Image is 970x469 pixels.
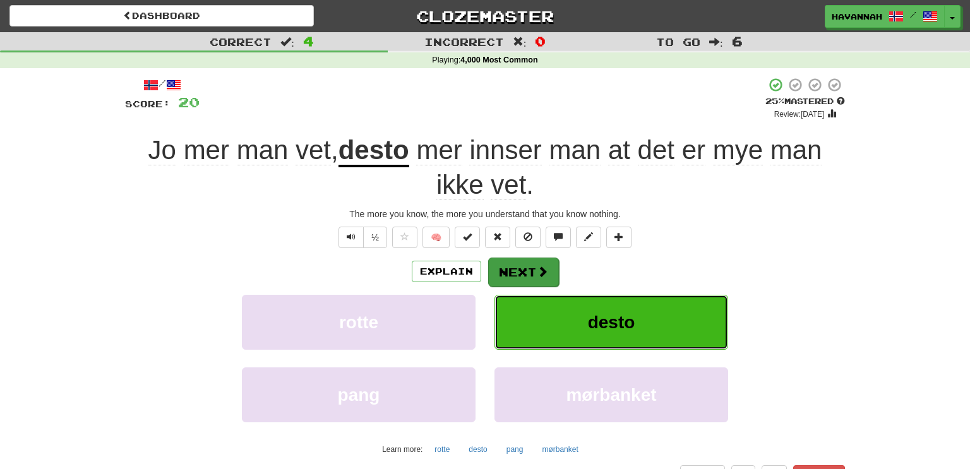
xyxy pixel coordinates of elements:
[770,135,822,165] span: man
[825,5,945,28] a: havannah /
[576,227,601,248] button: Edit sentence (alt+d)
[494,367,728,422] button: mørbanket
[588,312,635,332] span: desto
[392,227,417,248] button: Favorite sentence (alt+f)
[682,135,705,165] span: er
[409,135,822,200] span: .
[338,135,409,167] u: desto
[125,208,845,220] div: The more you know, the more you understand that you know nothing.
[546,227,571,248] button: Discuss sentence (alt+u)
[210,35,272,48] span: Correct
[339,312,378,332] span: rotte
[462,440,494,459] button: desto
[491,170,526,200] span: vet
[184,135,229,165] span: mer
[515,227,541,248] button: Ignore sentence (alt+i)
[363,227,387,248] button: ½
[549,135,601,165] span: man
[242,295,476,350] button: rotte
[382,445,422,454] small: Learn more:
[424,35,504,48] span: Incorrect
[606,227,632,248] button: Add to collection (alt+a)
[338,227,364,248] button: Play sentence audio (ctl+space)
[242,367,476,422] button: pang
[732,33,743,49] span: 6
[910,10,916,19] span: /
[535,440,585,459] button: mørbanket
[455,227,480,248] button: Set this sentence to 100% Mastered (alt+m)
[709,37,723,47] span: :
[469,135,541,165] span: innser
[513,37,527,47] span: :
[765,96,784,106] span: 25 %
[428,440,457,459] button: rotte
[832,11,882,22] span: havannah
[178,94,200,110] span: 20
[774,110,825,119] small: Review: [DATE]
[148,135,338,165] span: ,
[638,135,674,165] span: det
[535,33,546,49] span: 0
[125,77,200,93] div: /
[422,227,450,248] button: 🧠
[416,135,462,165] span: mer
[336,227,387,248] div: Text-to-speech controls
[148,135,176,165] span: Jo
[125,98,171,109] span: Score:
[656,35,700,48] span: To go
[436,170,484,200] span: ikke
[412,261,481,282] button: Explain
[9,5,314,27] a: Dashboard
[338,385,380,405] span: pang
[488,258,559,287] button: Next
[333,5,637,27] a: Clozemaster
[608,135,630,165] span: at
[296,135,331,165] span: vet
[237,135,289,165] span: man
[280,37,294,47] span: :
[500,440,530,459] button: pang
[713,135,763,165] span: mye
[460,56,537,64] strong: 4,000 Most Common
[494,295,728,350] button: desto
[566,385,656,405] span: mørbanket
[303,33,314,49] span: 4
[485,227,510,248] button: Reset to 0% Mastered (alt+r)
[765,96,845,107] div: Mastered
